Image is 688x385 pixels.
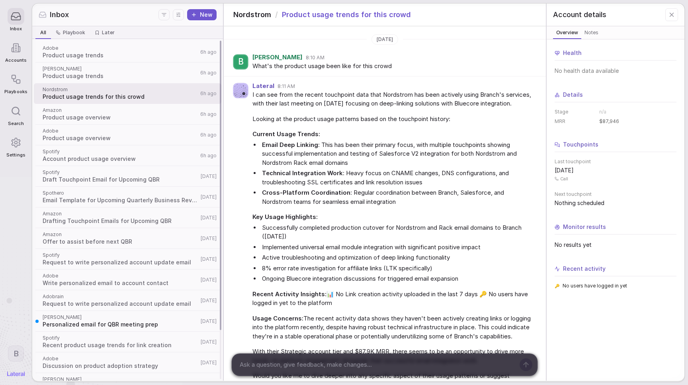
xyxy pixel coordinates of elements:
[34,42,221,63] a: AdobeProduct usage trends6h ago
[8,121,24,126] span: Search
[306,55,324,61] span: 8:10 AM
[599,118,619,125] span: $87,946
[34,270,221,290] a: AdobeWrite personalized email to account contact[DATE]
[43,293,198,300] span: Adobrain
[252,347,533,365] span: With their Strategic account tier and $87.9K MRR, there seems to be an opportunity to drive more ...
[34,145,221,166] a: SpotifyAccount product usage overview6h ago
[43,238,198,246] span: Offer to assist before next QBR
[34,104,221,125] a: AmazonProduct usage overview6h ago
[4,130,27,162] a: Settings
[43,155,198,163] span: Account product usage overview
[34,352,221,373] a: AdobeDiscussion on product adoption strategy[DATE]
[43,321,198,328] span: Personalized email for QBR meeting prep
[201,194,217,200] span: [DATE]
[187,9,217,20] button: New thread
[200,132,217,138] span: 6h ago
[34,228,221,249] a: AmazonOffer to assist before next QBR[DATE]
[43,356,198,362] span: Adobe
[43,300,198,308] span: Request to write personalized account update email
[43,107,198,113] span: Amazon
[555,67,676,75] span: No health data available
[252,90,533,108] span: I can see from the recent touchpoint data that Nordstrom has been actively using Branch's service...
[34,311,221,332] a: [PERSON_NAME]Personalized email for QBR meeting prep[DATE]
[34,290,221,311] a: AdobrainRequest to write personalized account update email[DATE]
[34,83,221,104] a: NordstromProduct usage trends for this crowd6h ago
[252,290,326,298] strong: Recent Activity Insights:
[555,118,594,125] dt: MRR
[34,63,221,83] a: [PERSON_NAME]Product usage trends6h ago
[200,111,217,117] span: 6h ago
[43,113,198,121] span: Product usage overview
[377,36,393,43] span: [DATE]
[34,187,221,207] a: SpotheroEmail Template for Upcoming Quarterly Business Review[DATE]
[555,191,676,197] span: Next touchpoint
[4,35,27,67] a: Accounts
[583,29,600,37] span: Notes
[560,176,568,182] span: Call
[43,169,198,176] span: Spotify
[43,51,198,59] span: Product usage trends
[43,279,198,287] span: Write personalized email to account contact
[201,318,217,324] span: [DATE]
[43,258,198,266] span: Request to write personalized account update email
[233,83,248,98] img: Agent avatar
[553,10,606,20] span: Account details
[252,314,533,341] span: The recent activity data shows they haven't been actively creating links or logging into the plat...
[278,83,295,90] span: 8:11 AM
[34,166,221,187] a: SpotifyDraft Touchpoint Email for Upcoming QBR[DATE]
[43,72,198,80] span: Product usage trends
[201,215,217,221] span: [DATE]
[563,141,598,149] span: Touchpoints
[4,4,27,35] a: Inbox
[50,10,69,20] span: Inbox
[34,207,221,228] a: AmazonDrafting Touchpoint Emails for Upcoming QBR[DATE]
[563,265,606,273] span: Recent activity
[43,190,198,196] span: Spothero
[43,252,198,258] span: Spotify
[43,211,198,217] span: Amazon
[201,256,217,262] span: [DATE]
[43,231,198,238] span: Amazon
[10,26,22,31] span: Inbox
[260,253,533,262] li: Active troubleshooting and optimization of deep linking functionality
[43,176,198,184] span: Draft Touchpoint Email for Upcoming QBR
[260,141,533,168] li: : This has been their primary focus, with multiple touchpoints showing successful implementation ...
[43,217,198,225] span: Drafting Touchpoint Emails for Upcoming QBR
[102,29,115,36] span: Later
[563,49,582,57] span: Health
[238,57,244,67] span: B
[201,360,217,366] span: [DATE]
[200,70,217,76] span: 6h ago
[233,10,271,20] span: Nordstrom
[43,86,198,93] span: Nordstrom
[563,91,583,99] span: Details
[43,273,198,279] span: Adobe
[252,62,533,71] span: What's the product usage been like for this crowd
[260,188,533,206] li: : Regular coordination between Branch, Salesforce, and Nordstrom teams for seamless email integra...
[200,152,217,159] span: 6h ago
[201,173,217,180] span: [DATE]
[63,29,85,36] span: Playbook
[252,315,303,322] strong: Usage Concerns:
[260,264,533,273] li: 8% error rate investigation for affiliate links (LTK specifically)
[34,332,221,352] a: SpotifyRecent product usage trends for link creation[DATE]
[5,58,27,63] span: Accounts
[555,283,559,289] span: 🔑
[43,376,198,383] span: [PERSON_NAME]
[201,297,217,304] span: [DATE]
[43,45,198,51] span: Adobe
[4,67,27,98] a: Playbooks
[43,341,198,349] span: Recent product usage trends for link creation
[43,196,198,204] span: Email Template for Upcoming Quarterly Business Review
[555,241,676,249] span: No results yet
[262,169,343,177] strong: Technical Integration Work
[200,90,217,97] span: 6h ago
[200,49,217,55] span: 6h ago
[282,10,411,20] span: Product usage trends for this crowd
[201,277,217,283] span: [DATE]
[43,66,198,72] span: [PERSON_NAME]
[260,223,533,241] li: Successfully completed production cutover for Nordstrom and Rack email domains to Branch ([DATE])
[563,283,627,289] span: No users have logged in yet
[275,10,278,20] span: /
[260,274,533,283] li: Ongoing Bluecore integration discussions for triggered email expansion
